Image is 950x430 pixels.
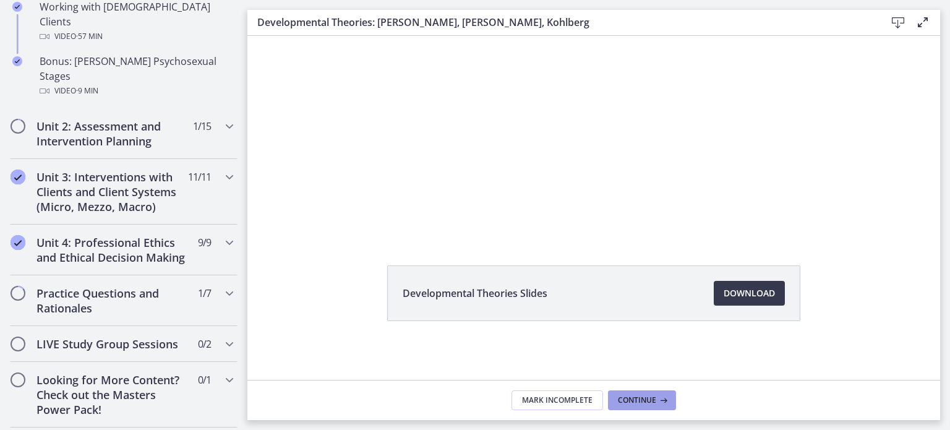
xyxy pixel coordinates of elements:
[36,235,187,265] h2: Unit 4: Professional Ethics and Ethical Decision Making
[12,2,22,12] i: Completed
[198,337,211,351] span: 0 / 2
[76,84,98,98] span: · 9 min
[188,170,211,184] span: 11 / 11
[522,395,593,405] span: Mark Incomplete
[198,372,211,387] span: 0 / 1
[40,84,233,98] div: Video
[724,286,775,301] span: Download
[40,54,233,98] div: Bonus: [PERSON_NAME] Psychosexual Stages
[608,390,676,410] button: Continue
[618,395,656,405] span: Continue
[40,29,233,44] div: Video
[76,29,103,44] span: · 57 min
[36,372,187,417] h2: Looking for More Content? Check out the Masters Power Pack!
[11,170,25,184] i: Completed
[36,337,187,351] h2: LIVE Study Group Sessions
[36,286,187,316] h2: Practice Questions and Rationales
[257,15,866,30] h3: Developmental Theories: [PERSON_NAME], [PERSON_NAME], Kohlberg
[36,170,187,214] h2: Unit 3: Interventions with Clients and Client Systems (Micro, Mezzo, Macro)
[193,119,211,134] span: 1 / 15
[12,56,22,66] i: Completed
[198,286,211,301] span: 1 / 7
[11,235,25,250] i: Completed
[36,119,187,148] h2: Unit 2: Assessment and Intervention Planning
[714,281,785,306] a: Download
[511,390,603,410] button: Mark Incomplete
[198,235,211,250] span: 9 / 9
[403,286,547,301] span: Developmental Theories Slides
